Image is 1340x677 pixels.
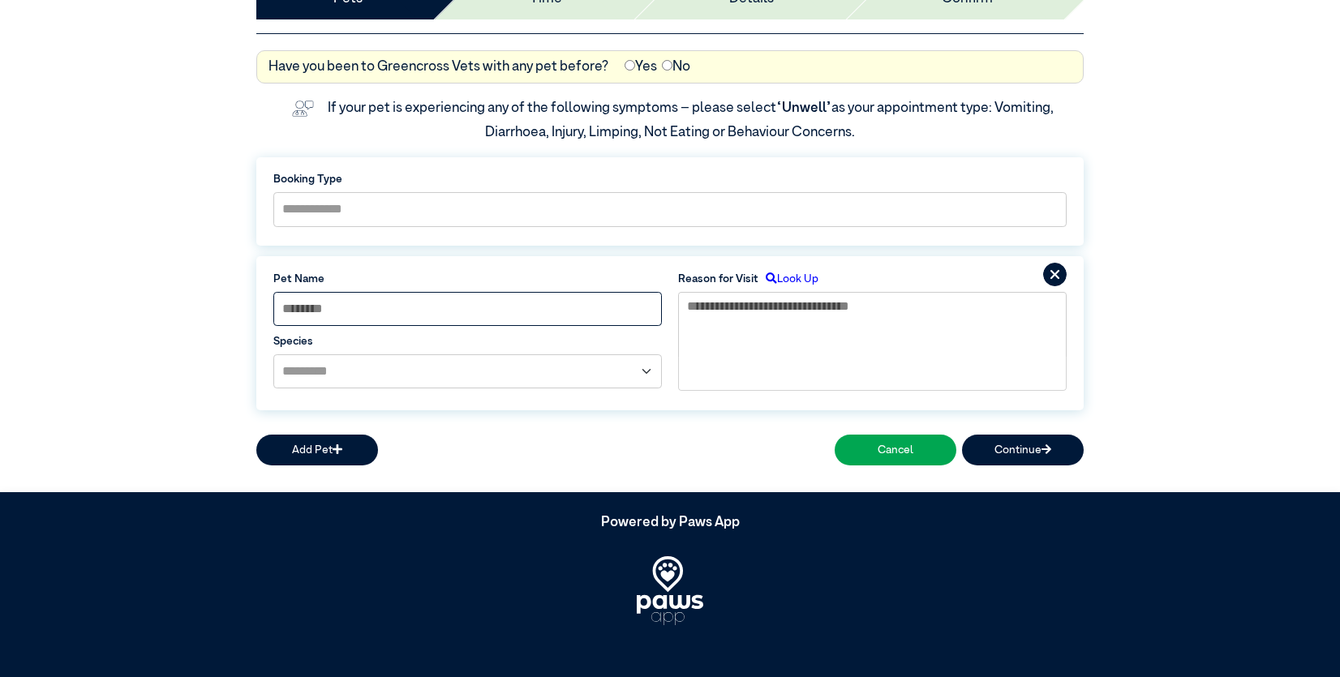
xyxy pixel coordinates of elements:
label: No [662,57,690,78]
button: Continue [962,435,1084,465]
h5: Powered by Paws App [256,515,1084,531]
button: Add Pet [256,435,378,465]
input: Yes [625,60,635,71]
label: Have you been to Greencross Vets with any pet before? [268,57,608,78]
input: No [662,60,672,71]
span: “Unwell” [776,101,831,115]
label: Reason for Visit [678,271,758,287]
img: PawsApp [637,556,703,625]
label: Species [273,333,662,349]
label: Booking Type [273,171,1067,187]
label: Pet Name [273,271,662,287]
label: Look Up [758,271,818,287]
label: If your pet is experiencing any of the following symptoms – please select as your appointment typ... [328,101,1056,139]
label: Yes [625,57,657,78]
button: Cancel [835,435,956,465]
img: vet [286,95,320,122]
